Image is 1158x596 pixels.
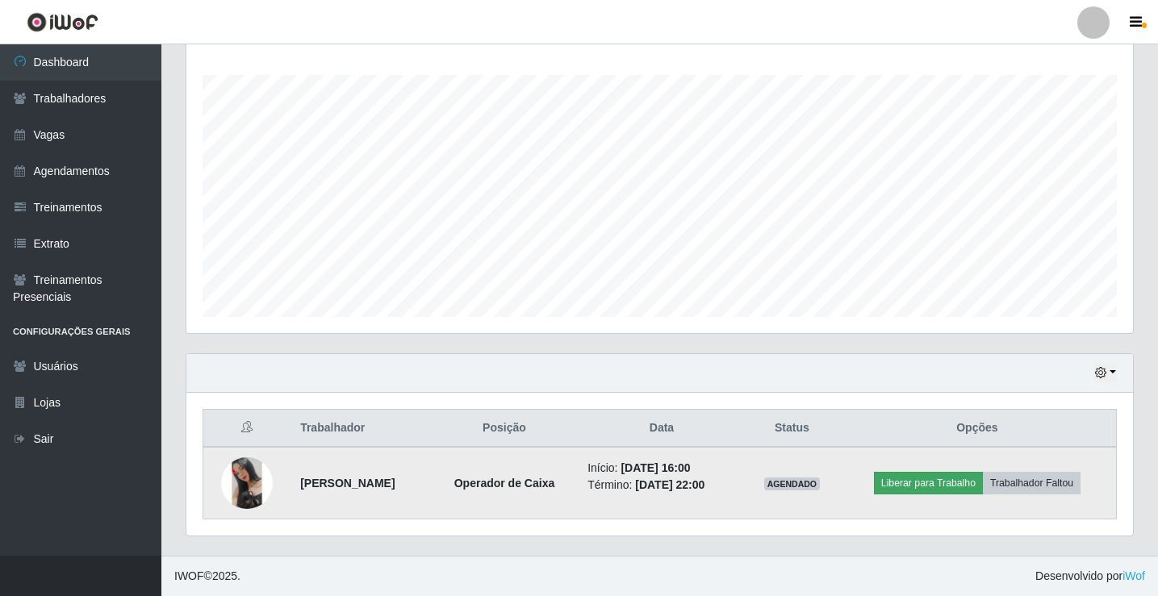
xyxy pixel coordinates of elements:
[874,472,983,494] button: Liberar para Trabalho
[174,568,240,585] span: © 2025 .
[1122,569,1145,582] a: iWof
[587,460,736,477] li: Início:
[27,12,98,32] img: CoreUI Logo
[621,461,690,474] time: [DATE] 16:00
[300,477,395,490] strong: [PERSON_NAME]
[983,472,1081,494] button: Trabalhador Faltou
[635,478,704,491] time: [DATE] 22:00
[746,410,838,448] th: Status
[587,477,736,494] li: Término:
[764,477,821,490] span: AGENDADO
[1035,568,1145,585] span: Desenvolvido por
[454,477,555,490] strong: Operador de Caixa
[291,410,431,448] th: Trabalhador
[578,410,746,448] th: Data
[838,410,1117,448] th: Opções
[221,457,273,509] img: 1730588148505.jpeg
[174,569,204,582] span: IWOF
[431,410,578,448] th: Posição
